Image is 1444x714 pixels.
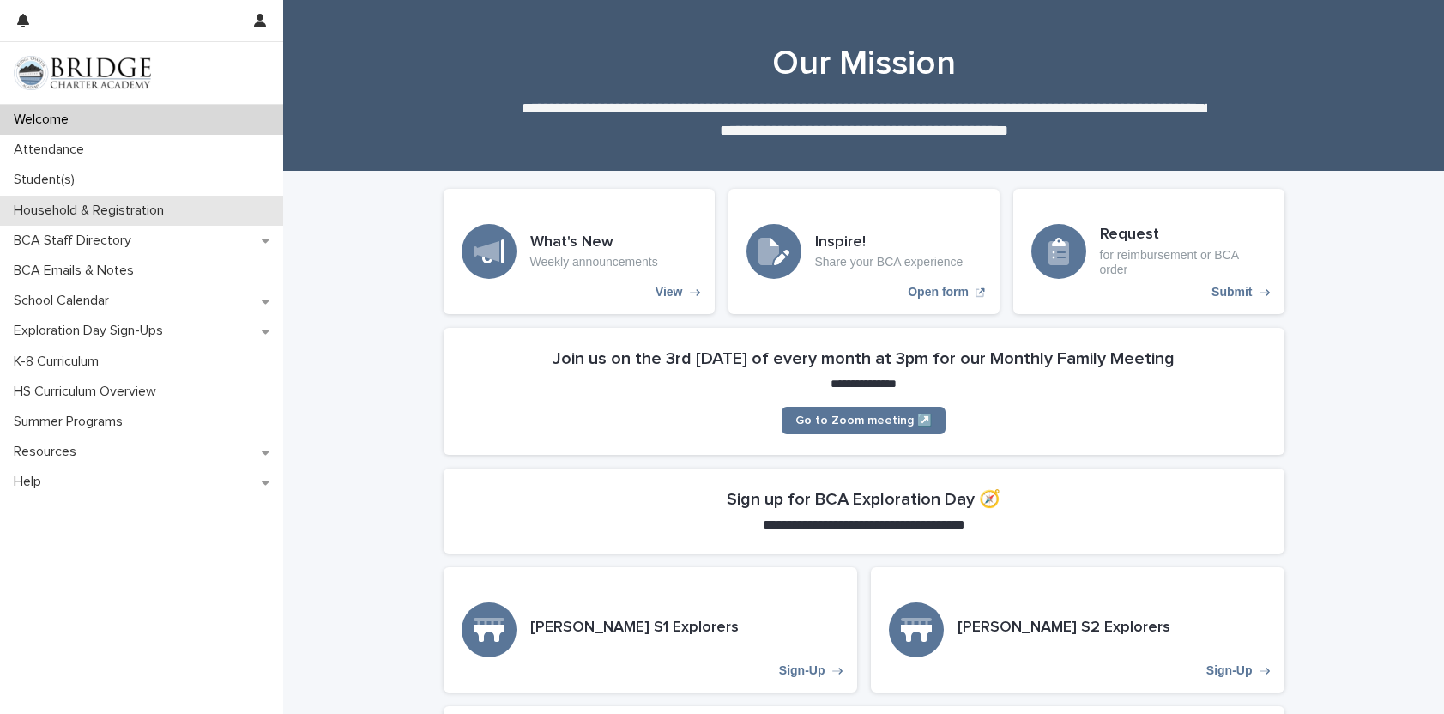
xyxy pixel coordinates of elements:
h3: [PERSON_NAME] S1 Explorers [530,619,739,638]
h3: Request [1100,226,1266,245]
p: Summer Programs [7,414,136,430]
p: Household & Registration [7,203,178,219]
a: Sign-Up [871,567,1284,693]
a: Sign-Up [444,567,857,693]
h3: [PERSON_NAME] S2 Explorers [958,619,1170,638]
p: BCA Emails & Notes [7,263,148,279]
p: HS Curriculum Overview [7,384,170,400]
p: View [656,285,683,300]
h2: Join us on the 3rd [DATE] of every month at 3pm for our Monthly Family Meeting [553,348,1175,369]
p: Share your BCA experience [815,255,964,269]
a: Go to Zoom meeting ↗️ [782,407,946,434]
a: View [444,189,715,314]
p: Attendance [7,142,98,158]
a: Submit [1013,189,1284,314]
p: Resources [7,444,90,460]
p: Welcome [7,112,82,128]
p: Submit [1211,285,1252,300]
img: V1C1m3IdTEidaUdm9Hs0 [14,56,151,90]
p: Open form [908,285,969,300]
h2: Sign up for BCA Exploration Day 🧭 [727,489,1000,510]
p: for reimbursement or BCA order [1100,248,1266,277]
p: Sign-Up [779,663,825,678]
p: Exploration Day Sign-Ups [7,323,177,339]
p: BCA Staff Directory [7,233,145,249]
p: School Calendar [7,293,123,309]
p: Sign-Up [1206,663,1253,678]
span: Go to Zoom meeting ↗️ [795,414,932,427]
h1: Our Mission [444,43,1284,84]
p: K-8 Curriculum [7,354,112,370]
p: Weekly announcements [530,255,658,269]
p: Student(s) [7,172,88,188]
a: Open form [728,189,1000,314]
p: Help [7,474,55,490]
h3: What's New [530,233,658,252]
h3: Inspire! [815,233,964,252]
